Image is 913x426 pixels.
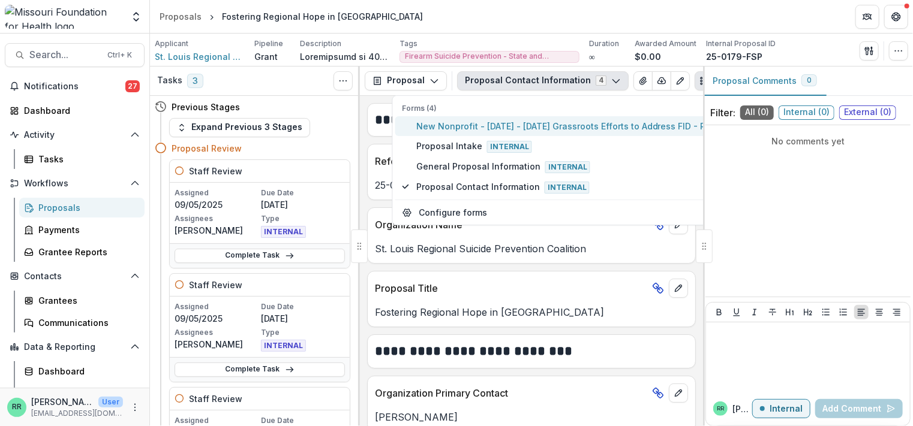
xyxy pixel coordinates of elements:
[189,279,242,291] h5: Staff Review
[24,104,135,117] div: Dashboard
[187,74,203,88] span: 3
[5,267,145,286] button: Open Contacts
[375,281,647,295] p: Proposal Title
[175,198,259,211] p: 09/05/2025
[175,362,345,377] a: Complete Task
[890,305,904,319] button: Align Right
[729,305,744,319] button: Underline
[105,49,134,62] div: Ctrl + K
[375,386,647,400] p: Organization Primary Contact
[405,52,574,61] span: Firearm Suicide Prevention - State and Regional Efforts
[24,271,125,282] span: Contacts
[38,223,135,236] div: Payments
[261,327,345,338] p: Type
[5,337,145,356] button: Open Data & Reporting
[261,188,345,198] p: Due Date
[175,327,259,338] p: Assignees
[31,395,94,408] p: [PERSON_NAME]
[261,213,345,224] p: Type
[375,178,688,192] p: 25-0179-FSP
[157,75,182,86] h3: Tasks
[710,135,906,147] p: No comments yet
[671,71,690,90] button: Edit as form
[400,38,418,49] p: Tags
[261,226,306,238] span: INTERNAL
[38,153,135,165] div: Tasks
[254,50,278,63] p: Grant
[175,249,345,263] a: Complete Task
[19,198,145,217] a: Proposals
[836,305,851,319] button: Ordered List
[19,383,145,403] a: Advanced Analytics
[545,182,590,194] span: Internal
[38,294,135,307] div: Grantees
[779,105,834,120] span: Internal ( 0 )
[403,103,716,114] p: Forms (4)
[5,43,145,67] button: Search...
[160,10,202,23] div: Proposals
[24,81,125,92] span: Notifications
[375,154,647,168] p: Reference Number
[128,5,145,29] button: Open entity switcher
[375,241,688,256] p: St. Louis Regional Suicide Prevention Coalition
[765,305,780,319] button: Strike
[254,38,283,49] p: Pipeline
[752,399,810,418] button: Internal
[457,71,629,90] button: Proposal Contact Information4
[38,365,135,377] div: Dashboard
[375,410,688,424] p: [PERSON_NAME]
[175,188,259,198] p: Assigned
[669,279,688,298] button: edit
[712,305,726,319] button: Bold
[732,403,752,415] p: [PERSON_NAME]
[24,179,125,189] span: Workflows
[300,38,341,49] p: Description
[416,140,716,153] span: Proposal Intake
[5,101,145,120] a: Dashboard
[31,408,123,419] p: [EMAIL_ADDRESS][DOMAIN_NAME]
[155,8,206,25] a: Proposals
[783,305,797,319] button: Heading 1
[261,340,306,352] span: INTERNAL
[334,71,353,90] button: Toggle View Cancelled Tasks
[261,198,345,211] p: [DATE]
[155,38,188,49] p: Applicant
[98,397,123,407] p: User
[19,220,145,240] a: Payments
[635,50,661,63] p: $0.00
[545,161,590,173] span: Internal
[38,201,135,214] div: Proposals
[416,120,716,132] span: New Nonprofit - [DATE] - [DATE] Grassroots Efforts to Address FID - RFA
[839,105,896,120] span: External ( 0 )
[155,8,428,25] nav: breadcrumb
[669,383,688,403] button: edit
[884,5,908,29] button: Get Help
[872,305,887,319] button: Align Center
[706,50,762,63] p: 25-0179-FSP
[155,50,245,63] a: St. Louis Regional Suicide Prevention Coalition
[38,246,135,258] div: Grantee Reports
[589,38,619,49] p: Duration
[589,50,595,63] p: ∞
[300,50,390,63] p: Loremipsumd si 4079, ame Co. Adipi Elitsedd Eiusmod Temporinci Utlaboree (DOLO-MAG al Enimadmin) ...
[38,387,135,400] div: Advanced Analytics
[261,301,345,312] p: Due Date
[5,125,145,144] button: Open Activity
[175,312,259,325] p: 09/05/2025
[24,342,125,352] span: Data & Reporting
[695,71,714,90] button: Plaintext view
[175,224,259,237] p: [PERSON_NAME]
[717,406,724,412] div: Rachel Rimmerman
[801,305,815,319] button: Heading 2
[487,141,532,153] span: Internal
[222,10,423,23] div: Fostering Regional Hope in [GEOGRAPHIC_DATA]
[416,180,716,194] span: Proposal Contact Information
[175,213,259,224] p: Assignees
[815,399,903,418] button: Add Comment
[169,118,310,137] button: Expand Previous 3 Stages
[365,71,447,90] button: Proposal
[175,415,259,426] p: Assigned
[747,305,762,319] button: Italicize
[633,71,653,90] button: View Attached Files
